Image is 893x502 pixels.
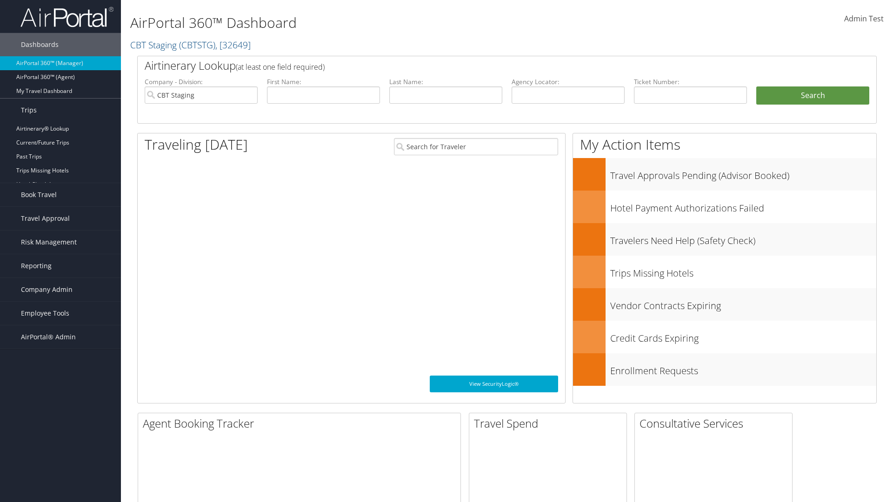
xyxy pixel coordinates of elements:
[844,13,884,24] span: Admin Test
[267,77,380,86] label: First Name:
[844,5,884,33] a: Admin Test
[21,33,59,56] span: Dashboards
[610,197,876,215] h3: Hotel Payment Authorizations Failed
[20,6,113,28] img: airportal-logo.png
[21,231,77,254] span: Risk Management
[21,278,73,301] span: Company Admin
[130,39,251,51] a: CBT Staging
[21,302,69,325] span: Employee Tools
[756,86,869,105] button: Search
[236,62,325,72] span: (at least one field required)
[389,77,502,86] label: Last Name:
[474,416,626,431] h2: Travel Spend
[215,39,251,51] span: , [ 32649 ]
[573,191,876,223] a: Hotel Payment Authorizations Failed
[610,327,876,345] h3: Credit Cards Expiring
[573,135,876,154] h1: My Action Items
[145,135,248,154] h1: Traveling [DATE]
[573,288,876,321] a: Vendor Contracts Expiring
[21,254,52,277] span: Reporting
[573,353,876,386] a: Enrollment Requests
[610,165,876,182] h3: Travel Approvals Pending (Advisor Booked)
[573,158,876,191] a: Travel Approvals Pending (Advisor Booked)
[430,376,558,392] a: View SecurityLogic®
[179,39,215,51] span: ( CBTSTG )
[610,262,876,280] h3: Trips Missing Hotels
[610,360,876,377] h3: Enrollment Requests
[634,77,747,86] label: Ticket Number:
[21,325,76,349] span: AirPortal® Admin
[143,416,460,431] h2: Agent Booking Tracker
[573,321,876,353] a: Credit Cards Expiring
[145,77,258,86] label: Company - Division:
[21,183,57,206] span: Book Travel
[130,13,633,33] h1: AirPortal 360™ Dashboard
[573,223,876,256] a: Travelers Need Help (Safety Check)
[512,77,625,86] label: Agency Locator:
[145,58,808,73] h2: Airtinerary Lookup
[640,416,792,431] h2: Consultative Services
[21,207,70,230] span: Travel Approval
[610,230,876,247] h3: Travelers Need Help (Safety Check)
[394,138,558,155] input: Search for Traveler
[573,256,876,288] a: Trips Missing Hotels
[610,295,876,312] h3: Vendor Contracts Expiring
[21,99,37,122] span: Trips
